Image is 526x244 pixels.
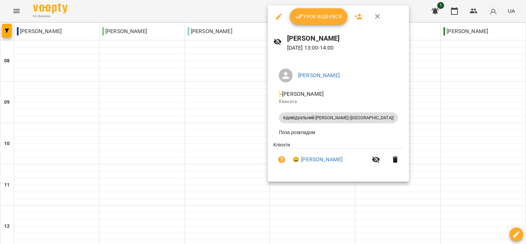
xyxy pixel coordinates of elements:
a: 😀 [PERSON_NAME] [293,155,343,164]
ul: Клієнти [273,141,403,173]
h6: [PERSON_NAME] [287,33,403,44]
button: Урок відбувся [290,8,348,25]
p: Кімната [279,98,398,105]
button: Візит ще не сплачено. Додати оплату? [273,151,290,168]
a: [PERSON_NAME] [298,72,340,79]
span: Індивідуальний [PERSON_NAME] ([GEOGRAPHIC_DATA]) [279,115,398,121]
li: Поза розкладом [273,126,403,139]
span: - [PERSON_NAME] [279,91,325,97]
span: Урок відбувся [295,12,342,21]
p: [DATE] 13:00 - 14:00 [287,44,403,52]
